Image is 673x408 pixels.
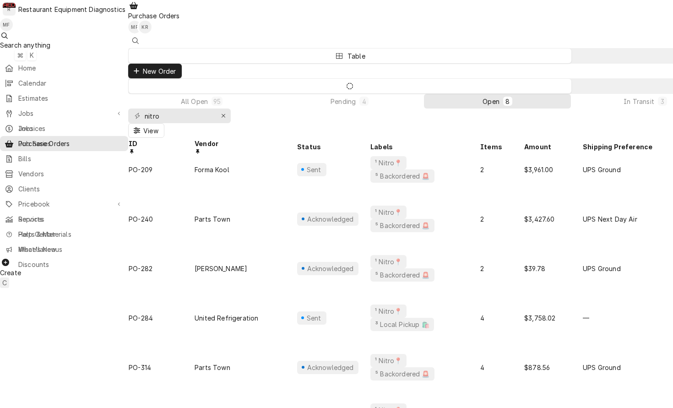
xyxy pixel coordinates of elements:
div: ¹ Nitro📍 [374,158,403,168]
div: PO-209 [129,165,194,174]
div: 2 [480,165,523,174]
div: 4 [361,97,367,106]
span: Estimates [18,93,124,103]
div: 3 [660,97,665,106]
div: ¹ Nitro📍 [374,356,403,365]
div: ⁵ Backordered 🚨 [374,369,430,379]
span: Clients [18,184,124,194]
span: K [30,50,34,60]
div: Restaurant Equipment Diagnostics's Avatar [3,3,16,16]
span: Calendar [18,78,124,88]
div: [PERSON_NAME] [195,264,296,273]
button: View [128,123,164,138]
span: ⌘ [17,50,23,60]
div: ID [129,139,194,155]
span: Invoices [18,124,124,133]
div: ⁵ Backordered 🚨 [374,171,430,181]
div: Pending [331,97,356,106]
div: Vendor [195,139,296,155]
div: Amount [524,142,582,152]
div: 8 [505,97,510,106]
div: 4 [480,363,523,372]
span: What's New [18,245,123,254]
div: ³ Local Pickup 🛍️ [374,320,430,329]
div: Parts Town [195,214,296,224]
div: PO-240 [129,214,194,224]
div: $878.56 [524,363,582,372]
div: 95 [213,97,221,106]
div: Sent [305,165,323,174]
div: ¹ Nitro📍 [374,306,403,316]
span: Purchase Orders [128,12,179,20]
div: Open [483,97,499,106]
div: Acknowledged [306,363,355,372]
div: $3,427.60 [524,214,582,224]
div: $39.78 [524,264,582,273]
span: Jobs [18,109,110,118]
div: Parts Town [195,363,296,372]
div: Madyson Fisher's Avatar [128,21,141,33]
span: Reports [18,214,124,224]
span: Pricebook [18,199,110,209]
div: In Transit [624,97,654,106]
div: ⁵ Backordered 🚨 [374,221,430,230]
div: Acknowledged [306,214,355,224]
div: ⁵ Backordered 🚨 [374,270,430,280]
div: $3,961.00 [524,165,582,174]
div: KR [139,21,152,33]
div: Status [297,142,369,152]
div: Forma Kool [195,165,296,174]
span: C [2,278,7,288]
span: Purchase Orders [18,139,124,148]
div: ¹ Nitro📍 [374,207,403,217]
div: All Open [181,97,208,106]
div: Restaurant Equipment Diagnostics [18,5,125,14]
input: Keyword search [145,109,213,123]
div: 2 [480,214,523,224]
div: 2 [480,264,523,273]
div: Sent [305,313,323,323]
div: PO-282 [129,264,194,273]
div: Kelli Robinette's Avatar [139,21,152,33]
div: Table [347,51,365,61]
div: PO-314 [129,363,194,372]
span: Vendors [18,169,124,179]
div: ¹ Nitro📍 [374,257,403,267]
button: New Order [128,64,181,78]
div: Acknowledged [306,264,355,273]
div: United Refrigeration [195,313,296,323]
span: Bills [18,154,124,163]
button: Erase input [216,109,231,123]
div: Labels [370,142,479,152]
div: MF [128,21,141,33]
button: Open search [128,33,143,48]
div: PO-284 [129,313,194,323]
span: Home [18,63,124,73]
span: Help Center [18,229,123,239]
div: $3,758.02 [524,313,582,323]
div: R [3,3,16,16]
span: View [141,126,160,136]
span: New Order [141,66,178,76]
span: Discounts [18,260,124,269]
div: Items [480,142,523,152]
div: 4 [480,313,523,323]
